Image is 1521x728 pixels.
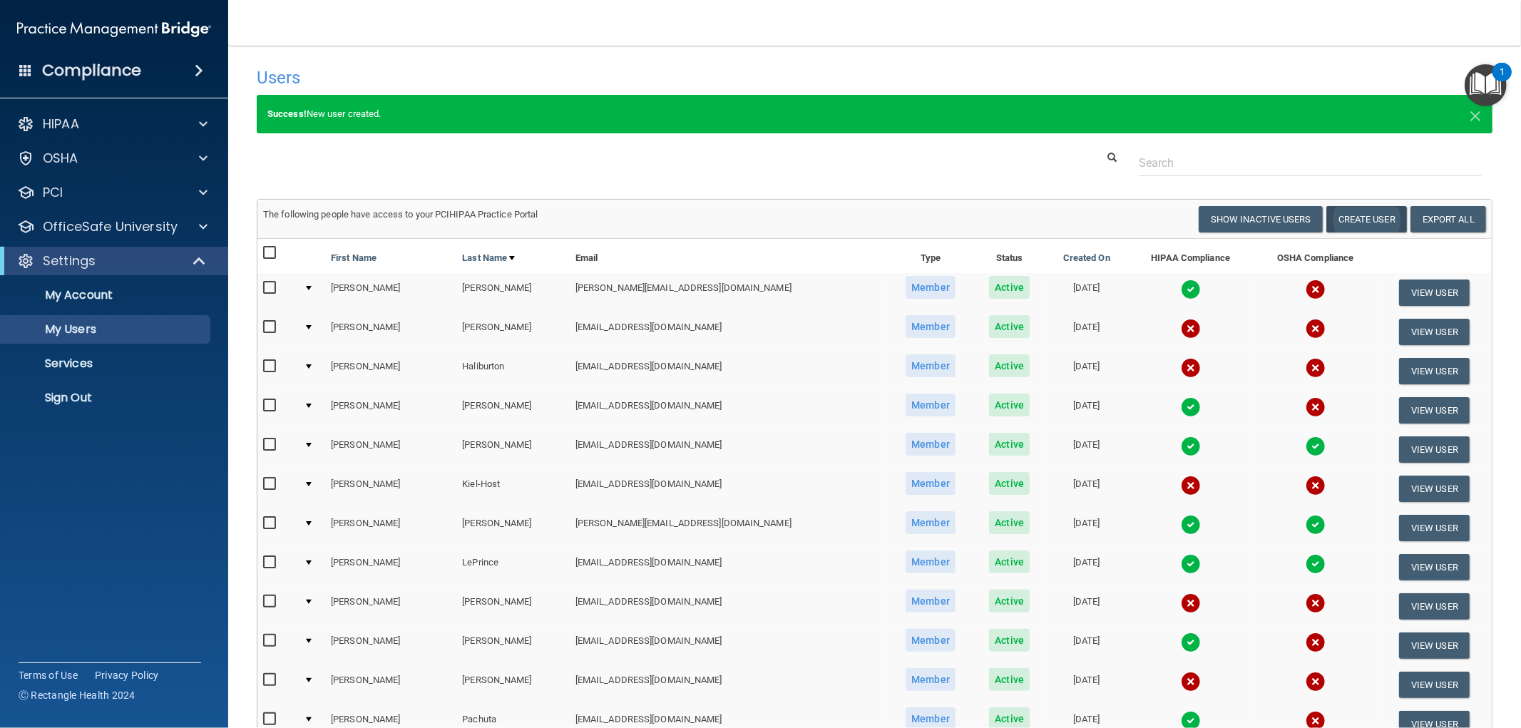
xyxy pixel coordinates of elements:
td: [EMAIL_ADDRESS][DOMAIN_NAME] [570,312,888,352]
img: cross.ca9f0e7f.svg [1306,319,1326,339]
td: [DATE] [1046,665,1128,704]
a: Privacy Policy [95,668,159,682]
td: [PERSON_NAME] [456,312,570,352]
td: [PERSON_NAME] [325,665,456,704]
span: Member [906,433,956,456]
td: [EMAIL_ADDRESS][DOMAIN_NAME] [570,352,888,391]
div: 1 [1500,72,1505,91]
img: cross.ca9f0e7f.svg [1306,280,1326,299]
input: Search [1139,150,1482,176]
p: Services [9,357,204,371]
iframe: Drift Widget Chat Controller [1276,628,1504,684]
td: [PERSON_NAME] [456,391,570,430]
th: HIPAA Compliance [1127,239,1254,273]
h4: Users [257,68,968,87]
button: View User [1399,436,1470,463]
button: View User [1399,319,1470,345]
td: [EMAIL_ADDRESS][DOMAIN_NAME] [570,548,888,587]
button: View User [1399,515,1470,541]
span: Active [989,394,1030,416]
img: tick.e7d51cea.svg [1181,397,1201,417]
span: Active [989,315,1030,338]
img: cross.ca9f0e7f.svg [1181,672,1201,692]
span: Active [989,668,1030,691]
td: [PERSON_NAME] [325,430,456,469]
td: [PERSON_NAME] [456,430,570,469]
td: [PERSON_NAME] [456,665,570,704]
td: Kiel-Host [456,469,570,508]
img: tick.e7d51cea.svg [1306,554,1326,574]
span: Active [989,550,1030,573]
th: Status [973,239,1046,273]
span: Active [989,354,1030,377]
img: tick.e7d51cea.svg [1181,554,1201,574]
p: My Users [9,322,204,337]
td: [PERSON_NAME][EMAIL_ADDRESS][DOMAIN_NAME] [570,273,888,312]
td: [DATE] [1046,469,1128,508]
span: Active [989,472,1030,495]
td: [PERSON_NAME] [325,626,456,665]
td: [PERSON_NAME] [325,508,456,548]
td: [DATE] [1046,430,1128,469]
a: Settings [17,252,207,270]
img: tick.e7d51cea.svg [1181,436,1201,456]
span: Member [906,394,956,416]
img: cross.ca9f0e7f.svg [1181,593,1201,613]
button: View User [1399,476,1470,502]
span: Member [906,590,956,612]
td: [PERSON_NAME] [325,312,456,352]
td: [EMAIL_ADDRESS][DOMAIN_NAME] [570,626,888,665]
a: First Name [331,250,377,267]
p: Settings [43,252,96,270]
span: Member [906,354,956,377]
img: tick.e7d51cea.svg [1306,515,1326,535]
p: OfficeSafe University [43,218,178,235]
td: [DATE] [1046,508,1128,548]
a: HIPAA [17,116,208,133]
button: Open Resource Center, 1 new notification [1465,64,1507,106]
p: HIPAA [43,116,79,133]
td: [PERSON_NAME] [456,273,570,312]
td: [PERSON_NAME] [325,352,456,391]
td: [DATE] [1046,391,1128,430]
span: Active [989,276,1030,299]
h4: Compliance [42,61,141,81]
td: [DATE] [1046,273,1128,312]
strong: Success! [267,108,307,119]
span: Member [906,550,956,573]
span: Active [989,511,1030,534]
a: Created On [1063,250,1110,267]
span: × [1469,100,1482,128]
a: Export All [1410,206,1486,232]
img: cross.ca9f0e7f.svg [1306,476,1326,496]
img: cross.ca9f0e7f.svg [1181,319,1201,339]
p: My Account [9,288,204,302]
button: View User [1399,672,1470,698]
th: Email [570,239,888,273]
td: [DATE] [1046,312,1128,352]
a: PCI [17,184,208,201]
a: Terms of Use [19,668,78,682]
span: Ⓒ Rectangle Health 2024 [19,688,135,702]
th: OSHA Compliance [1254,239,1377,273]
td: [EMAIL_ADDRESS][DOMAIN_NAME] [570,391,888,430]
td: [PERSON_NAME] [325,469,456,508]
span: Member [906,511,956,534]
td: [PERSON_NAME] [325,273,456,312]
img: cross.ca9f0e7f.svg [1306,358,1326,378]
td: LePrince [456,548,570,587]
td: [PERSON_NAME] [456,508,570,548]
div: New user created. [257,95,1492,133]
td: [EMAIL_ADDRESS][DOMAIN_NAME] [570,430,888,469]
button: View User [1399,358,1470,384]
td: [PERSON_NAME] [325,391,456,430]
td: [EMAIL_ADDRESS][DOMAIN_NAME] [570,469,888,508]
td: [DATE] [1046,626,1128,665]
span: Member [906,315,956,338]
td: [PERSON_NAME] [325,587,456,626]
a: Last Name [462,250,515,267]
p: PCI [43,184,63,201]
td: [EMAIL_ADDRESS][DOMAIN_NAME] [570,587,888,626]
th: Type [888,239,973,273]
p: OSHA [43,150,78,167]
